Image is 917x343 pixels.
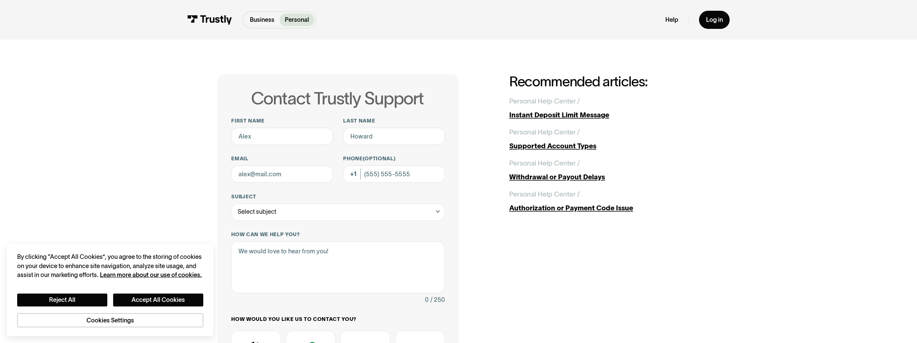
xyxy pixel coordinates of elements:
input: (555) 555-5555 [343,166,445,183]
a: More information about your privacy, opens in a new tab [100,271,202,278]
label: How can we help you? [231,231,445,238]
button: Accept All Cookies [113,294,203,306]
a: Business [245,14,280,26]
a: Personal [280,14,314,26]
a: Personal Help Center /Authorization or Payment Code Issue [509,189,700,213]
div: Personal Help Center / [509,96,580,107]
label: Phone [343,155,445,162]
div: Personal Help Center / [509,158,580,169]
label: Subject [231,193,445,200]
div: Authorization or Payment Code Issue [509,203,700,213]
img: Trustly Logo [187,15,232,25]
a: Personal Help Center /Instant Deposit Limit Message [509,96,700,120]
div: Privacy [17,252,203,327]
div: Withdrawal or Payout Delays [509,172,700,182]
label: First name [231,117,333,124]
button: Reject All [17,294,107,306]
div: Personal Help Center / [509,127,580,138]
div: / 250 [430,295,445,305]
label: Email [231,155,333,162]
button: Cookies Settings [17,313,203,327]
a: Personal Help Center /Withdrawal or Payout Delays [509,158,700,182]
label: How would you like us to contact you? [231,316,445,322]
label: Last name [343,117,445,124]
span: (Optional) [363,156,396,161]
h1: Contact Trustly Support [230,89,445,108]
input: Alex [231,128,333,145]
div: Personal Help Center / [509,189,580,200]
div: Supported Account Types [509,141,700,151]
div: Instant Deposit Limit Message [509,110,700,120]
input: Howard [343,128,445,145]
a: Personal Help Center /Supported Account Types [509,127,700,151]
div: Cookie banner [7,244,213,336]
div: By clicking “Accept All Cookies”, you agree to the storing of cookies on your device to enhance s... [17,252,203,279]
h2: Recommended articles: [509,74,700,89]
div: Select subject [231,204,445,221]
p: Personal [285,15,309,24]
p: Business [250,15,274,24]
a: Help [665,16,678,24]
input: alex@mail.com [231,166,333,183]
a: Log in [699,11,730,29]
div: Log in [706,16,723,24]
div: Select subject [238,207,276,217]
div: 0 [425,295,429,305]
